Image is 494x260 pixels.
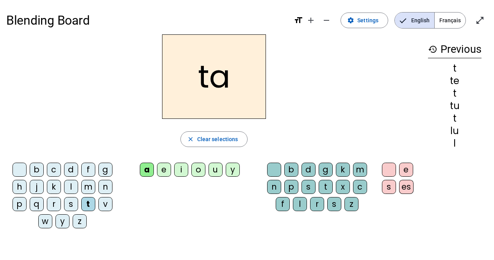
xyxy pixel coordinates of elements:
[336,163,350,177] div: k
[191,163,205,177] div: o
[12,180,27,194] div: h
[395,13,434,28] span: English
[472,13,488,28] button: Enter full screen
[55,214,70,228] div: y
[327,197,341,211] div: s
[322,16,331,25] mat-icon: remove
[30,197,44,211] div: q
[98,197,112,211] div: v
[357,16,378,25] span: Settings
[187,136,194,143] mat-icon: close
[30,163,44,177] div: b
[157,163,171,177] div: e
[276,197,290,211] div: f
[81,163,95,177] div: f
[399,163,413,177] div: e
[428,64,482,73] div: t
[30,180,44,194] div: j
[284,180,298,194] div: p
[353,163,367,177] div: m
[475,16,485,25] mat-icon: open_in_full
[428,45,437,54] mat-icon: history
[267,180,281,194] div: n
[399,180,414,194] div: es
[284,163,298,177] div: b
[428,114,482,123] div: t
[64,180,78,194] div: l
[394,12,466,29] mat-button-toggle-group: Language selection
[301,163,316,177] div: d
[435,13,465,28] span: Français
[64,163,78,177] div: d
[226,163,240,177] div: y
[64,197,78,211] div: s
[310,197,324,211] div: r
[428,139,482,148] div: l
[319,163,333,177] div: g
[6,8,287,33] h1: Blending Board
[294,16,303,25] mat-icon: format_size
[47,180,61,194] div: k
[347,17,354,24] mat-icon: settings
[428,89,482,98] div: t
[209,163,223,177] div: u
[47,197,61,211] div: r
[73,214,87,228] div: z
[293,197,307,211] div: l
[306,16,316,25] mat-icon: add
[336,180,350,194] div: x
[140,163,154,177] div: a
[12,197,27,211] div: p
[428,101,482,111] div: tu
[303,13,319,28] button: Increase font size
[428,41,482,58] h3: Previous
[353,180,367,194] div: c
[98,163,112,177] div: g
[197,134,238,144] span: Clear selections
[174,163,188,177] div: i
[341,13,388,28] button: Settings
[38,214,52,228] div: w
[180,131,248,147] button: Clear selections
[319,13,334,28] button: Decrease font size
[98,180,112,194] div: n
[81,180,95,194] div: m
[319,180,333,194] div: t
[428,76,482,86] div: te
[344,197,358,211] div: z
[301,180,316,194] div: s
[81,197,95,211] div: t
[47,163,61,177] div: c
[162,34,266,119] h2: ta
[382,180,396,194] div: s
[428,126,482,136] div: lu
